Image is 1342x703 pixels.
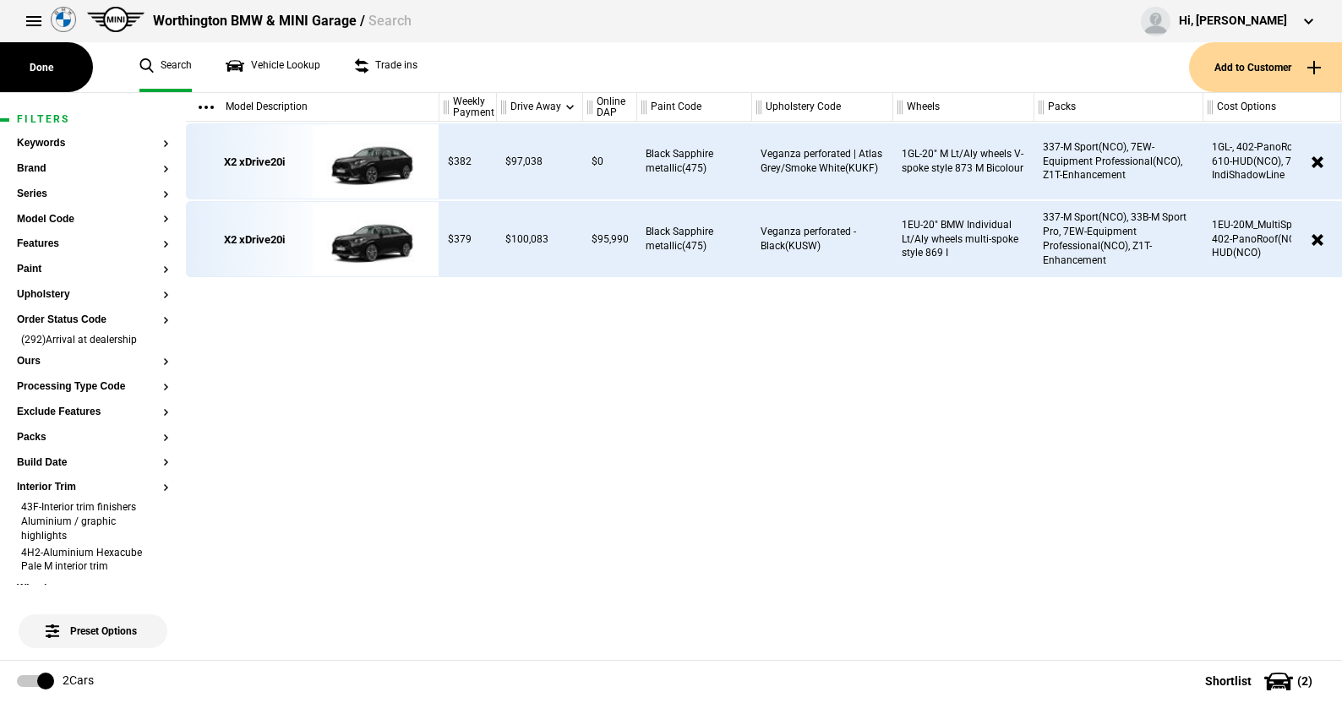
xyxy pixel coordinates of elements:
[752,201,893,277] div: Veganza perforated - Black(KUSW)
[63,673,94,689] div: 2 Cars
[51,7,76,32] img: bmw.png
[1034,201,1203,277] div: 337-M Sport(NCO), 33B-M Sport Pro, 7EW-Equipment Professional(NCO), Z1T-Enhancement
[195,124,313,200] a: X2 xDrive20i
[583,201,637,277] div: $95,990
[313,202,430,278] img: cosySec
[17,432,169,457] section: Packs
[17,482,169,493] button: Interior Trim
[17,114,169,125] h1: Filters
[226,42,320,92] a: Vehicle Lookup
[195,202,313,278] a: X2 xDrive20i
[17,163,169,175] button: Brand
[439,93,496,122] div: Weekly Payment
[1203,93,1340,122] div: Cost Options
[893,93,1034,122] div: Wheels
[368,13,412,29] span: Search
[17,583,169,608] section: Wheels
[17,583,169,595] button: Wheels
[1203,123,1341,199] div: 1GL-, 402-PanoRoof(NCO), 610-HUD(NCO), 7M9-IndiShadowLine
[186,93,439,122] div: Model Description
[17,356,169,381] section: Ours
[17,457,169,469] button: Build Date
[17,482,169,583] section: Interior Trim43F-Interior trim finishers Aluminium / graphic highlights4H2-Aluminium Hexacube Pal...
[17,188,169,214] section: Series
[17,333,169,350] li: (292)Arrival at dealership
[17,314,169,326] button: Order Status Code
[1034,93,1203,122] div: Packs
[17,432,169,444] button: Packs
[1189,42,1342,92] button: Add to Customer
[17,264,169,275] button: Paint
[17,264,169,289] section: Paint
[1180,660,1342,702] button: Shortlist(2)
[752,123,893,199] div: Veganza perforated | Atlas Grey/Smoke White(KUKF)
[17,138,169,150] button: Keywords
[439,123,497,199] div: $382
[17,238,169,264] section: Features
[497,93,582,122] div: Drive Away
[497,201,583,277] div: $100,083
[439,201,497,277] div: $379
[17,138,169,163] section: Keywords
[153,12,412,30] div: Worthington BMW & MINI Garage /
[17,356,169,368] button: Ours
[893,123,1034,199] div: 1GL-20" M Lt/Aly wheels V-spoke style 873 M Bicolour
[17,381,169,393] button: Processing Type Code
[17,457,169,482] section: Build Date
[1205,675,1252,687] span: Shortlist
[17,500,169,545] li: 43F-Interior trim finishers Aluminium / graphic highlights
[17,238,169,250] button: Features
[224,155,285,170] div: X2 xDrive20i
[1179,13,1287,30] div: Hi, [PERSON_NAME]
[583,123,637,199] div: $0
[752,93,892,122] div: Upholstery Code
[17,163,169,188] section: Brand
[87,7,145,32] img: mini.png
[139,42,192,92] a: Search
[49,604,137,637] span: Preset Options
[17,381,169,406] section: Processing Type Code
[637,93,751,122] div: Paint Code
[313,124,430,200] img: cosySec
[1034,123,1203,199] div: 337-M Sport(NCO), 7EW-Equipment Professional(NCO), Z1T-Enhancement
[17,289,169,314] section: Upholstery
[17,546,169,577] li: 4H2-Aluminium Hexacube Pale M interior trim
[637,201,752,277] div: Black Sapphire metallic(475)
[583,93,636,122] div: Online DAP
[17,406,169,432] section: Exclude Features
[17,214,169,226] button: Model Code
[497,123,583,199] div: $97,038
[17,188,169,200] button: Series
[17,314,169,357] section: Order Status Code(292)Arrival at dealership
[637,123,752,199] div: Black Sapphire metallic(475)
[17,289,169,301] button: Upholstery
[354,42,417,92] a: Trade ins
[17,214,169,239] section: Model Code
[1203,201,1341,277] div: 1EU-20M_MultiSpk869, 402-PanoRoof(NCO), 610-HUD(NCO)
[893,201,1034,277] div: 1EU-20" BMW Individual Lt/Aly wheels multi-spoke style 869 I
[1297,675,1312,687] span: ( 2 )
[17,406,169,418] button: Exclude Features
[224,232,285,248] div: X2 xDrive20i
